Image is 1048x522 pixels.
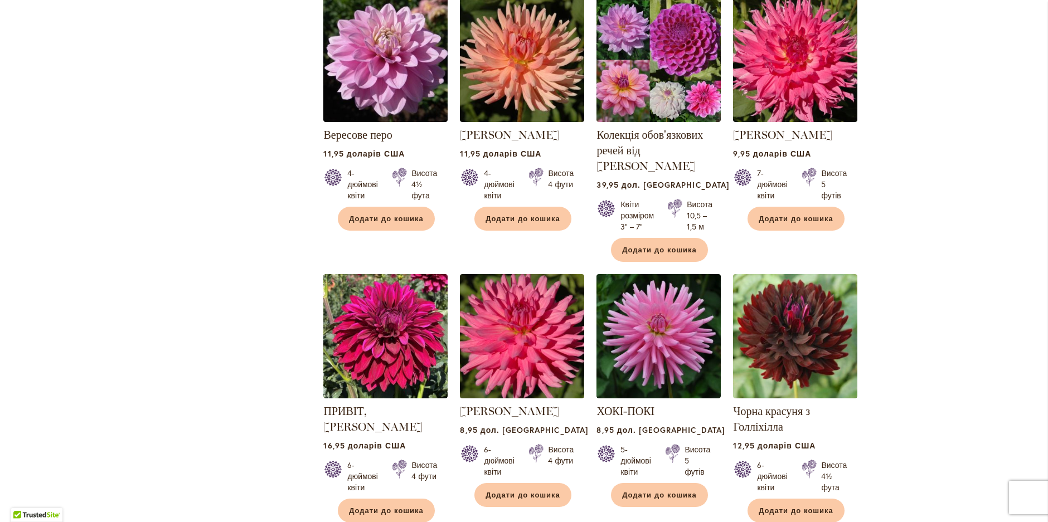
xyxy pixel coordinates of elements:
font: 8,95 дол. [GEOGRAPHIC_DATA] [596,425,725,435]
a: Колекція обов'язкових речей від Хезер [596,114,721,124]
button: Додати до кошика [474,207,571,231]
font: Висота 5 футів [821,168,847,201]
img: ХОКІ-ПОКІ [596,274,721,398]
font: 4-дюймові квіти [484,168,514,201]
font: 4-дюймові квіти [347,168,377,201]
font: 12,95 доларів США [733,440,816,451]
font: Висота 4 фути [411,460,437,481]
font: Висота 10,5 – 1,5 м [687,199,712,232]
button: Додати до кошика [611,483,708,507]
button: Додати до кошика [474,483,571,507]
font: 11,95 доларів США [460,148,541,159]
font: 7-дюймові квіти [757,168,787,201]
font: Квіти розміром 3" – 7" [620,199,654,232]
font: 16,95 доларів США [323,440,406,451]
a: ГЕРБЕРТ СМІТ [460,390,584,401]
img: Чорна красуня з Голліхілла [733,274,857,398]
font: Висота 5 футів [685,444,710,477]
button: Додати до кошика [748,207,845,231]
a: Колекція обов'язкових речей від [PERSON_NAME] [596,128,703,173]
font: Додати до кошика [349,506,424,515]
a: ХЕЗЕР МАРІ [460,114,584,124]
a: ХОКІ-ПОКІ [596,404,654,418]
a: Вересове перо [323,114,448,124]
font: Додати до кошика [622,245,697,255]
button: Додати до кошика [611,238,708,262]
font: 6-дюймові квіти [757,460,787,492]
font: 6-дюймові квіти [484,444,514,477]
font: Додати до кошика [486,490,560,500]
font: 8,95 дол. [GEOGRAPHIC_DATA] [460,425,588,435]
font: Висота 4½ фута [821,460,847,492]
font: Висота 4½ фута [411,168,437,201]
img: Привіт, Далія [323,274,448,398]
a: [PERSON_NAME] [733,128,832,142]
a: ПРИВІТ, [PERSON_NAME] [323,404,423,433]
font: 6-дюймові квіти [347,460,377,492]
a: [PERSON_NAME] [460,128,559,142]
a: ХОКІ-ПОКІ [596,390,721,401]
iframe: Запуск Центру доступності [8,482,40,514]
font: Додати до кошика [349,214,424,223]
font: 39,95 дол. [GEOGRAPHIC_DATA] [596,179,729,190]
button: Додати до кошика [338,207,435,231]
font: Висота 4 фути [548,168,574,189]
a: Чорна красуня з Голліхілла [733,390,857,401]
font: Додати до кошика [759,214,833,223]
font: Додати до кошика [759,506,833,515]
font: Висота 4 фути [548,444,574,466]
a: [PERSON_NAME] [460,404,559,418]
a: ГЕЛЕН РІЧМОНД [733,114,857,124]
font: 5-дюймові квіти [620,444,651,477]
font: 9,95 доларів США [733,148,811,159]
a: Привіт, Далія [323,390,448,401]
img: ГЕРБЕРТ СМІТ [460,274,584,398]
a: Вересове перо [323,128,392,142]
a: Чорна красуня з Голліхілла [733,404,810,433]
font: Додати до кошика [486,214,560,223]
font: 11,95 доларів США [323,148,405,159]
font: Додати до кошика [622,490,697,500]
